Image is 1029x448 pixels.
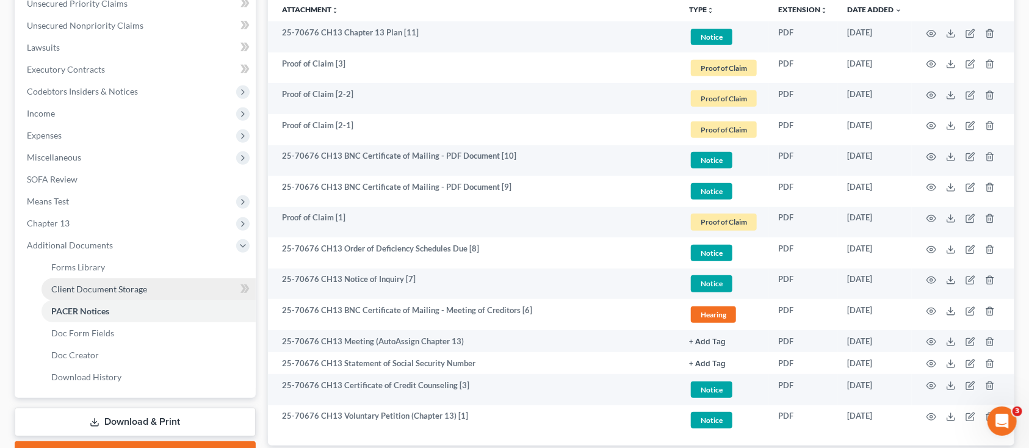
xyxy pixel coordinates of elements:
[768,352,837,374] td: PDF
[689,120,759,140] a: Proof of Claim
[820,7,828,14] i: unfold_more
[691,121,757,138] span: Proof of Claim
[268,21,680,52] td: 25-70676 CH13 Chapter 13 Plan [11]
[689,410,759,430] a: Notice
[51,372,121,382] span: Download History
[837,237,912,269] td: [DATE]
[689,6,714,14] button: TYPEunfold_more
[268,405,680,436] td: 25-70676 CH13 Voluntary Petition (Chapter 13) [1]
[51,262,105,272] span: Forms Library
[27,20,143,31] span: Unsecured Nonpriority Claims
[691,90,757,107] span: Proof of Claim
[268,374,680,405] td: 25-70676 CH13 Certificate of Credit Counseling [3]
[268,299,680,330] td: 25-70676 CH13 BNC Certificate of Mailing - Meeting of Creditors [6]
[837,176,912,207] td: [DATE]
[768,269,837,300] td: PDF
[27,42,60,52] span: Lawsuits
[17,15,256,37] a: Unsecured Nonpriority Claims
[268,145,680,176] td: 25-70676 CH13 BNC Certificate of Mailing - PDF Document [10]
[689,212,759,232] a: Proof of Claim
[768,21,837,52] td: PDF
[51,284,147,294] span: Client Document Storage
[847,5,902,14] a: Date Added expand_more
[837,207,912,238] td: [DATE]
[17,59,256,81] a: Executory Contracts
[837,352,912,374] td: [DATE]
[691,214,757,230] span: Proof of Claim
[987,406,1017,436] iframe: Intercom live chat
[768,83,837,114] td: PDF
[689,360,726,368] button: + Add Tag
[268,269,680,300] td: 25-70676 CH13 Notice of Inquiry [7]
[768,145,837,176] td: PDF
[268,176,680,207] td: 25-70676 CH13 BNC Certificate of Mailing - PDF Document [9]
[268,207,680,238] td: Proof of Claim [1]
[689,358,759,369] a: + Add Tag
[17,168,256,190] a: SOFA Review
[768,374,837,405] td: PDF
[837,83,912,114] td: [DATE]
[17,37,256,59] a: Lawsuits
[691,29,732,45] span: Notice
[689,338,726,346] button: + Add Tag
[689,150,759,170] a: Notice
[332,7,339,14] i: unfold_more
[27,86,138,96] span: Codebtors Insiders & Notices
[42,278,256,300] a: Client Document Storage
[42,366,256,388] a: Download History
[1013,406,1022,416] span: 3
[268,330,680,352] td: 25-70676 CH13 Meeting (AutoAssign Chapter 13)
[707,7,714,14] i: unfold_more
[27,218,70,228] span: Chapter 13
[768,207,837,238] td: PDF
[27,174,78,184] span: SOFA Review
[768,299,837,330] td: PDF
[691,275,732,292] span: Notice
[51,328,114,338] span: Doc Form Fields
[837,374,912,405] td: [DATE]
[691,183,732,200] span: Notice
[691,60,757,76] span: Proof of Claim
[691,412,732,428] span: Notice
[27,64,105,74] span: Executory Contracts
[691,306,736,323] span: Hearing
[837,299,912,330] td: [DATE]
[689,58,759,78] a: Proof of Claim
[689,181,759,201] a: Notice
[689,336,759,347] a: + Add Tag
[768,176,837,207] td: PDF
[837,21,912,52] td: [DATE]
[837,145,912,176] td: [DATE]
[691,245,732,261] span: Notice
[268,83,680,114] td: Proof of Claim [2-2]
[27,130,62,140] span: Expenses
[768,52,837,84] td: PDF
[837,330,912,352] td: [DATE]
[268,352,680,374] td: 25-70676 CH13 Statement of Social Security Number
[42,300,256,322] a: PACER Notices
[691,381,732,398] span: Notice
[15,408,256,436] a: Download & Print
[837,269,912,300] td: [DATE]
[778,5,828,14] a: Extensionunfold_more
[27,240,113,250] span: Additional Documents
[283,5,339,14] a: Attachmentunfold_more
[691,152,732,168] span: Notice
[42,256,256,278] a: Forms Library
[27,196,69,206] span: Means Test
[895,7,902,14] i: expand_more
[768,405,837,436] td: PDF
[689,380,759,400] a: Notice
[689,89,759,109] a: Proof of Claim
[27,152,81,162] span: Miscellaneous
[51,306,109,316] span: PACER Notices
[689,27,759,47] a: Notice
[689,243,759,263] a: Notice
[689,273,759,294] a: Notice
[768,330,837,352] td: PDF
[837,405,912,436] td: [DATE]
[837,114,912,145] td: [DATE]
[268,237,680,269] td: 25-70676 CH13 Order of Deficiency Schedules Due [8]
[51,350,99,360] span: Doc Creator
[768,114,837,145] td: PDF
